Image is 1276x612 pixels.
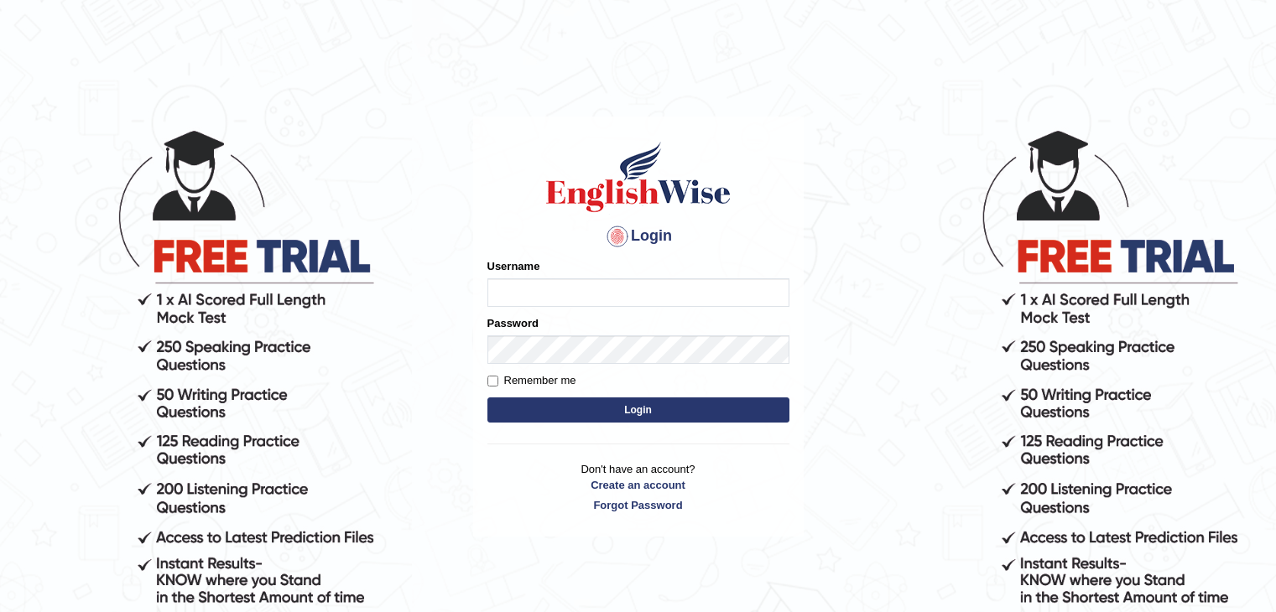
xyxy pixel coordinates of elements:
h4: Login [487,223,789,250]
label: Remember me [487,372,576,389]
a: Create an account [487,477,789,493]
a: Forgot Password [487,497,789,513]
input: Remember me [487,376,498,386]
img: Logo of English Wise sign in for intelligent practice with AI [543,139,734,215]
button: Login [487,397,789,423]
label: Password [487,315,539,331]
p: Don't have an account? [487,461,789,513]
label: Username [487,258,540,274]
